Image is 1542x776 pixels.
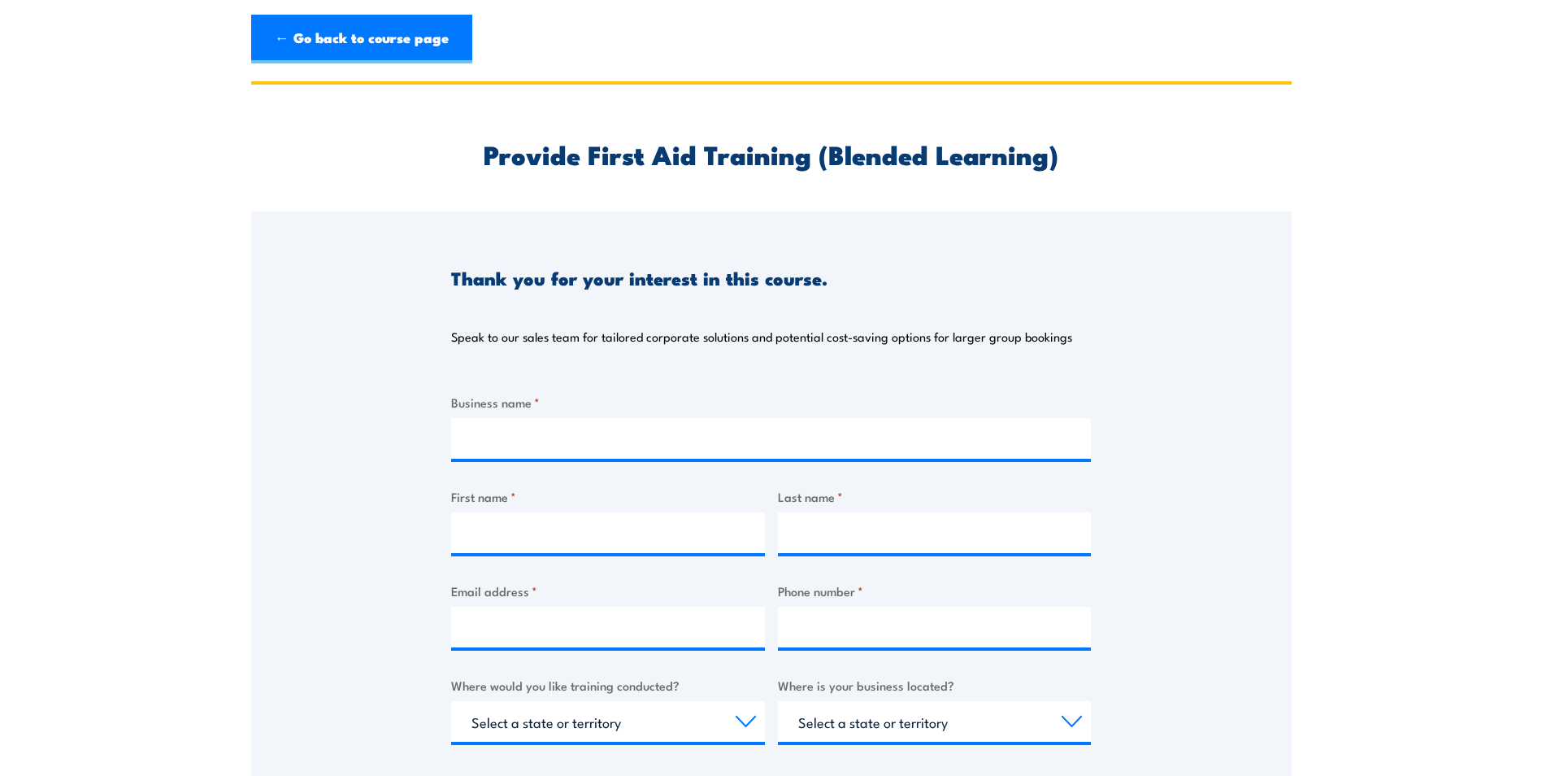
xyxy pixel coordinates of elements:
h3: Thank you for your interest in this course. [451,268,827,287]
label: First name [451,487,765,506]
label: Where would you like training conducted? [451,676,765,695]
label: Email address [451,582,765,600]
a: ← Go back to course page [251,15,472,63]
label: Last name [778,487,1092,506]
h2: Provide First Aid Training (Blended Learning) [451,142,1091,165]
label: Business name [451,393,1091,412]
label: Where is your business located? [778,676,1092,695]
label: Phone number [778,582,1092,600]
p: Speak to our sales team for tailored corporate solutions and potential cost-saving options for la... [451,329,1072,345]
